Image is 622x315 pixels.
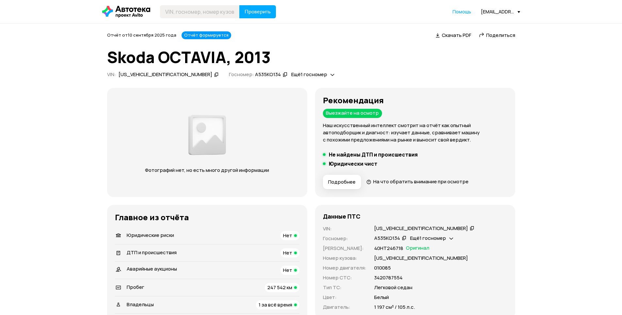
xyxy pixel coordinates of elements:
span: 1 за всё время [259,301,292,308]
div: [US_VEHICLE_IDENTIFICATION_NUMBER] [374,225,468,232]
span: Отчёт от 10 сентября 2025 года [107,32,176,38]
span: На что обратить внимание при осмотре [373,178,469,185]
input: VIN, госномер, номер кузова [160,5,240,18]
h5: Не найдены ДТП и происшествия [329,151,418,158]
span: Нет [283,267,292,274]
a: Скачать PDF [436,32,471,39]
span: Нет [283,249,292,256]
div: А535КО134 [374,235,400,242]
button: Подробнее [323,175,361,189]
span: Поделиться [486,32,515,39]
span: Скачать PDF [442,32,471,39]
h1: Skoda OCTAVIA, 2013 [107,48,515,66]
div: [EMAIL_ADDRESS][DOMAIN_NAME] [481,8,520,15]
span: Владельцы [127,301,154,308]
p: Тип ТС : [323,284,366,291]
a: Поделиться [479,32,515,39]
p: Белый [374,294,389,301]
h3: Рекомендация [323,96,507,105]
span: Пробег [127,284,144,290]
p: 010085 [374,264,391,272]
p: Госномер : [323,235,366,242]
img: d89e54fb62fcf1f0.png [186,111,228,159]
p: VIN : [323,225,366,232]
span: Подробнее [328,179,356,185]
span: Аварийные аукционы [127,265,177,272]
h3: Главное из отчёта [115,213,299,222]
span: Ещё 1 госномер [410,235,446,241]
p: Легковой седан [374,284,412,291]
p: Номер двигателя : [323,264,366,272]
a: На что обратить внимание при осмотре [366,178,469,185]
h4: Данные ПТС [323,213,360,220]
span: Госномер: [229,71,254,78]
p: [US_VEHICLE_IDENTIFICATION_NUMBER] [374,255,468,262]
span: Проверить [245,9,271,14]
div: Отчёт формируется [182,31,231,39]
p: Двигатель : [323,304,366,311]
p: 3420787554 [374,274,403,281]
button: Проверить [239,5,276,18]
span: ДТП и происшествия [127,249,177,256]
p: 40НТ246718 [374,245,403,252]
span: Ещё 1 госномер [291,71,327,78]
p: Номер кузова : [323,255,366,262]
p: Цвет : [323,294,366,301]
span: Оригинал [406,245,429,252]
div: Выезжайте на осмотр [323,109,382,118]
span: Нет [283,232,292,239]
p: Фотографий нет, но есть много другой информации [139,167,276,174]
p: Наш искусственный интеллект смотрит на отчёт как опытный автоподборщик и диагност: изучает данные... [323,122,507,143]
span: 247 542 км [267,284,292,291]
div: [US_VEHICLE_IDENTIFICATION_NUMBER] [119,71,212,78]
a: Помощь [453,8,471,15]
p: Номер СТС : [323,274,366,281]
h5: Юридически чист [329,160,377,167]
p: [PERSON_NAME] : [323,245,366,252]
span: Юридические риски [127,232,174,239]
span: VIN : [107,71,116,78]
div: А535КО134 [255,71,281,78]
p: 1 197 см³ / 105 л.с. [374,304,415,311]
